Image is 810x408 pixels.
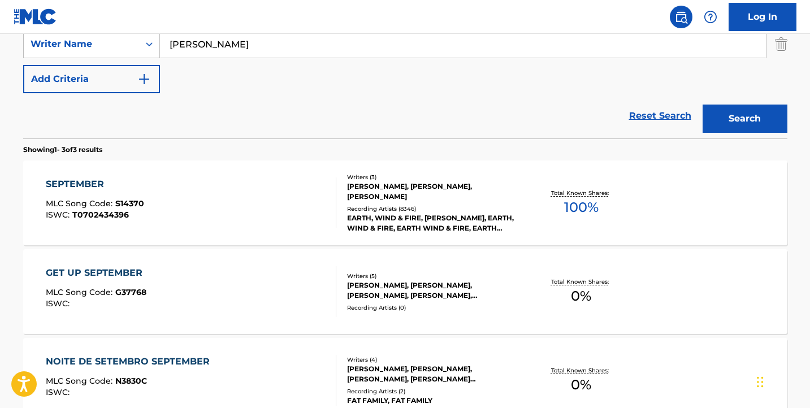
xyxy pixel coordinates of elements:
[23,65,160,93] button: Add Criteria
[729,3,796,31] a: Log In
[347,364,518,384] div: [PERSON_NAME], [PERSON_NAME], [PERSON_NAME], [PERSON_NAME] SANT'[PERSON_NAME]
[31,37,132,51] div: Writer Name
[704,10,717,24] img: help
[46,376,115,386] span: MLC Song Code :
[703,105,787,133] button: Search
[347,272,518,280] div: Writers ( 5 )
[46,287,115,297] span: MLC Song Code :
[571,375,591,395] span: 0 %
[347,181,518,202] div: [PERSON_NAME], [PERSON_NAME], [PERSON_NAME]
[551,366,612,375] p: Total Known Shares:
[23,145,102,155] p: Showing 1 - 3 of 3 results
[23,249,787,334] a: GET UP SEPTEMBERMLC Song Code:G37768ISWC:Writers (5)[PERSON_NAME], [PERSON_NAME], [PERSON_NAME], ...
[347,173,518,181] div: Writers ( 3 )
[564,197,599,218] span: 100 %
[115,287,146,297] span: G37768
[347,303,518,312] div: Recording Artists ( 0 )
[347,205,518,213] div: Recording Artists ( 8346 )
[623,103,697,128] a: Reset Search
[137,72,151,86] img: 9d2ae6d4665cec9f34b9.svg
[674,10,688,24] img: search
[46,198,115,209] span: MLC Song Code :
[72,210,129,220] span: T0702434396
[46,355,215,368] div: NOITE DE SETEMBRO SEPTEMBER
[347,280,518,301] div: [PERSON_NAME], [PERSON_NAME], [PERSON_NAME], [PERSON_NAME], [PERSON_NAME]
[551,189,612,197] p: Total Known Shares:
[347,396,518,406] div: FAT FAMILY, FAT FAMILY
[753,354,810,408] iframe: Chat Widget
[551,277,612,286] p: Total Known Shares:
[347,213,518,233] div: EARTH, WIND & FIRE, [PERSON_NAME], EARTH, WIND & FIRE, EARTH WIND & FIRE, EARTH WIND & FIRE, EART...
[757,365,764,399] div: Drag
[46,177,144,191] div: SEPTEMBER
[571,286,591,306] span: 0 %
[670,6,692,28] a: Public Search
[347,387,518,396] div: Recording Artists ( 2 )
[14,8,57,25] img: MLC Logo
[115,376,147,386] span: N3830C
[46,298,72,309] span: ISWC :
[23,160,787,245] a: SEPTEMBERMLC Song Code:S14370ISWC:T0702434396Writers (3)[PERSON_NAME], [PERSON_NAME], [PERSON_NAM...
[46,210,72,220] span: ISWC :
[46,387,72,397] span: ISWC :
[775,30,787,58] img: Delete Criterion
[347,355,518,364] div: Writers ( 4 )
[46,266,148,280] div: GET UP SEPTEMBER
[699,6,722,28] div: Help
[115,198,144,209] span: S14370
